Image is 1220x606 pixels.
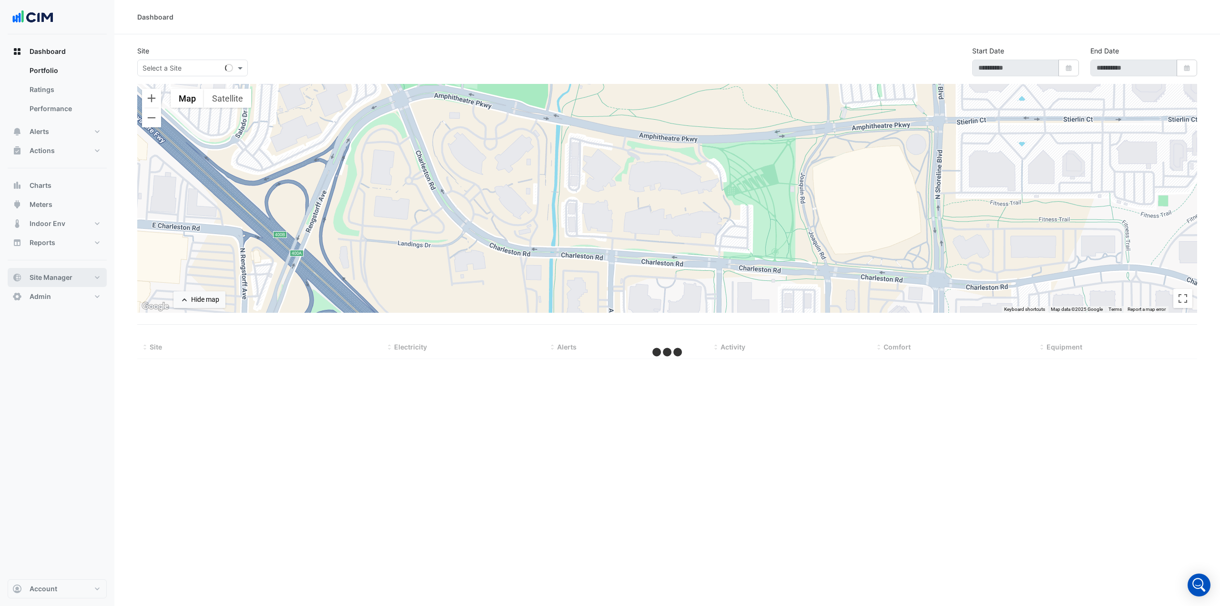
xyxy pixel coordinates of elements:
app-icon: Alerts [12,127,22,136]
a: Terms (opens in new tab) [1108,307,1122,312]
span: Activity [721,343,745,351]
div: Dashboard [137,12,173,22]
span: Account [30,584,57,594]
button: Toggle fullscreen view [1173,289,1192,308]
img: Google [140,300,171,313]
span: Electricity [394,343,427,351]
span: Charts [30,181,51,190]
app-icon: Site Manager [12,273,22,282]
span: Dashboard [30,47,66,56]
span: Meters [30,200,52,209]
span: Actions [30,146,55,155]
app-icon: Meters [12,200,22,209]
app-icon: Dashboard [12,47,22,56]
a: Report a map error [1128,307,1166,312]
span: Alerts [557,343,577,351]
div: Dashboard [8,61,107,122]
a: Ratings [22,80,107,99]
div: Open Intercom Messenger [1188,574,1210,596]
div: Hide map [191,295,219,305]
span: Reports [30,238,55,247]
button: Show satellite imagery [204,89,251,108]
app-icon: Reports [12,238,22,247]
button: Alerts [8,122,107,141]
app-icon: Actions [12,146,22,155]
button: Zoom in [142,89,161,108]
span: Indoor Env [30,219,65,228]
a: Performance [22,99,107,118]
app-icon: Charts [12,181,22,190]
button: Reports [8,233,107,252]
span: Site Manager [30,273,72,282]
a: Portfolio [22,61,107,80]
span: Alerts [30,127,49,136]
button: Keyboard shortcuts [1004,306,1045,313]
app-icon: Admin [12,292,22,301]
button: Actions [8,141,107,160]
span: Map data ©2025 Google [1051,307,1103,312]
button: Site Manager [8,268,107,287]
button: Hide map [173,291,225,308]
button: Charts [8,176,107,195]
button: Zoom out [142,108,161,127]
label: End Date [1090,46,1119,56]
span: Site [150,343,162,351]
button: Show street map [171,89,204,108]
button: Dashboard [8,42,107,61]
app-icon: Indoor Env [12,219,22,228]
span: Equipment [1047,343,1082,351]
button: Indoor Env [8,214,107,233]
button: Admin [8,287,107,306]
button: Account [8,579,107,598]
label: Site [137,46,149,56]
span: Comfort [884,343,911,351]
span: Admin [30,292,51,301]
button: Meters [8,195,107,214]
label: Start Date [972,46,1004,56]
a: Open this area in Google Maps (opens a new window) [140,300,171,313]
img: Company Logo [11,8,54,27]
